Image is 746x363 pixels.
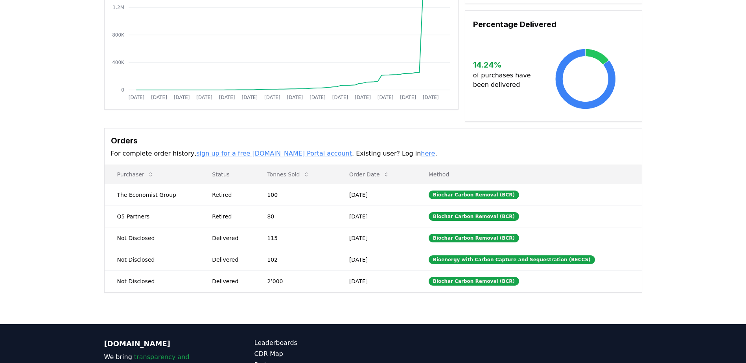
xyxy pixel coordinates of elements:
[254,249,336,270] td: 102
[337,249,416,270] td: [DATE]
[206,170,248,178] p: Status
[377,95,393,100] tspan: [DATE]
[473,59,537,71] h3: 14.24 %
[196,95,212,100] tspan: [DATE]
[287,95,303,100] tspan: [DATE]
[105,227,200,249] td: Not Disclosed
[429,277,519,286] div: Biochar Carbon Removal (BCR)
[355,95,371,100] tspan: [DATE]
[121,87,124,93] tspan: 0
[173,95,190,100] tspan: [DATE]
[337,227,416,249] td: [DATE]
[254,227,336,249] td: 115
[241,95,258,100] tspan: [DATE]
[212,256,248,264] div: Delivered
[196,150,352,157] a: sign up for a free [DOMAIN_NAME] Portal account
[212,234,248,242] div: Delivered
[429,234,519,242] div: Biochar Carbon Removal (BCR)
[264,95,280,100] tspan: [DATE]
[337,184,416,205] td: [DATE]
[105,205,200,227] td: Q5 Partners
[112,60,125,65] tspan: 400K
[429,191,519,199] div: Biochar Carbon Removal (BCR)
[429,212,519,221] div: Biochar Carbon Removal (BCR)
[422,95,438,100] tspan: [DATE]
[105,249,200,270] td: Not Disclosed
[400,95,416,100] tspan: [DATE]
[332,95,348,100] tspan: [DATE]
[343,167,396,182] button: Order Date
[254,338,373,348] a: Leaderboards
[429,255,595,264] div: Bioenergy with Carbon Capture and Sequestration (BECCS)
[151,95,167,100] tspan: [DATE]
[309,95,326,100] tspan: [DATE]
[254,270,336,292] td: 2’000
[473,18,634,30] h3: Percentage Delivered
[212,277,248,285] div: Delivered
[111,149,635,158] p: For complete order history, . Existing user? Log in .
[261,167,315,182] button: Tonnes Sold
[104,338,223,349] p: [DOMAIN_NAME]
[112,5,124,10] tspan: 1.2M
[254,184,336,205] td: 100
[337,270,416,292] td: [DATE]
[105,270,200,292] td: Not Disclosed
[219,95,235,100] tspan: [DATE]
[212,213,248,220] div: Retired
[105,184,200,205] td: The Economist Group
[422,170,635,178] p: Method
[112,32,125,38] tspan: 800K
[337,205,416,227] td: [DATE]
[212,191,248,199] div: Retired
[111,135,635,147] h3: Orders
[128,95,144,100] tspan: [DATE]
[254,205,336,227] td: 80
[421,150,435,157] a: here
[254,349,373,359] a: CDR Map
[111,167,160,182] button: Purchaser
[473,71,537,90] p: of purchases have been delivered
